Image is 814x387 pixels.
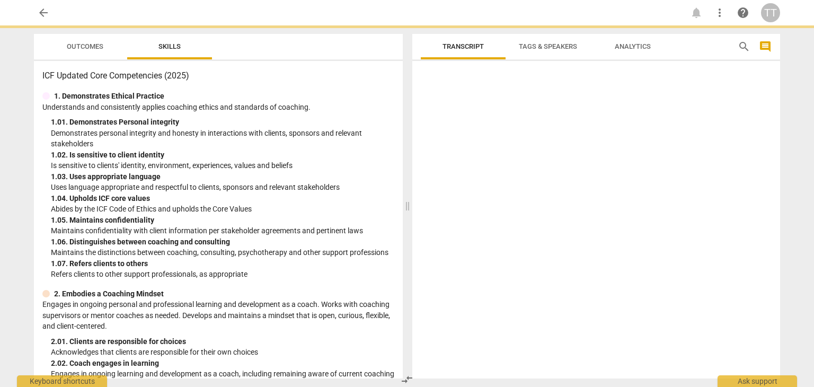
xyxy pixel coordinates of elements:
p: Uses language appropriate and respectful to clients, sponsors and relevant stakeholders [51,182,394,193]
span: help [737,6,749,19]
span: search [738,40,750,53]
span: compare_arrows [401,373,413,386]
div: 2. 01. Clients are responsible for choices [51,336,394,347]
div: 1. 04. Upholds ICF core values [51,193,394,204]
span: Transcript [443,42,484,50]
div: 1. 03. Uses appropriate language [51,171,394,182]
p: Is sensitive to clients' identity, environment, experiences, values and beliefs [51,160,394,171]
div: 1. 05. Maintains confidentiality [51,215,394,226]
button: Search [736,38,753,55]
span: Skills [158,42,181,50]
p: Acknowledges that clients are responsible for their own choices [51,347,394,358]
div: 2. 02. Coach engages in learning [51,358,394,369]
p: Demonstrates personal integrity and honesty in interactions with clients, sponsors and relevant s... [51,128,394,149]
p: 1. Demonstrates Ethical Practice [54,91,164,102]
p: 2. Embodies a Coaching Mindset [54,288,164,300]
div: 1. 06. Distinguishes between coaching and consulting [51,236,394,248]
span: Outcomes [67,42,103,50]
p: Abides by the ICF Code of Ethics and upholds the Core Values [51,204,394,215]
p: Engages in ongoing personal and professional learning and development as a coach. Works with coac... [42,299,394,332]
span: Analytics [615,42,651,50]
div: 1. 02. Is sensitive to client identity [51,149,394,161]
span: comment [759,40,772,53]
span: Tags & Speakers [519,42,577,50]
div: Ask support [718,375,797,387]
span: arrow_back [37,6,50,19]
span: more_vert [713,6,726,19]
h3: ICF Updated Core Competencies (2025) [42,69,394,82]
div: 1. 07. Refers clients to others [51,258,394,269]
p: Refers clients to other support professionals, as appropriate [51,269,394,280]
button: TT [761,3,780,22]
a: Help [733,3,753,22]
p: Maintains confidentiality with client information per stakeholder agreements and pertinent laws [51,225,394,236]
p: Maintains the distinctions between coaching, consulting, psychotherapy and other support professions [51,247,394,258]
div: 1. 01. Demonstrates Personal integrity [51,117,394,128]
div: Keyboard shortcuts [17,375,107,387]
button: Show/Hide comments [757,38,774,55]
p: Understands and consistently applies coaching ethics and standards of coaching. [42,102,394,113]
